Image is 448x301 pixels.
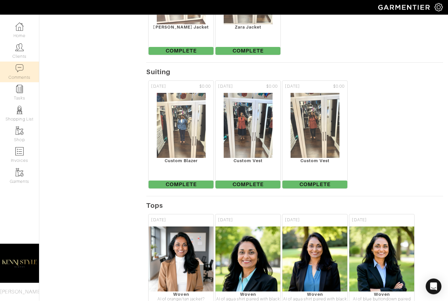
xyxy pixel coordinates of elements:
[214,80,281,190] a: [DATE] $0.00 Custom Vest Complete
[149,292,214,297] div: Woven
[15,147,24,156] img: orders-icon-0abe47150d42831381b5fb84f609e132dff9fe21cb692f30cb5eec754e2cba89.png
[215,159,280,163] div: Custom Vest
[149,47,214,55] span: Complete
[15,23,24,31] img: dashboard-icon-dbcd8f5a0b271acd01030246c82b418ddd0df26cd7fceb0bd07c9910d44c42f6.png
[151,217,166,224] span: [DATE]
[15,64,24,73] img: comment-icon-a0a6a9ef722e966f86d9cbdc48e553b5cf19dbc54f86b18d962a5391bc8f6eb6.png
[15,127,24,135] img: garments-icon-b7da505a4dc4fd61783c78ac3ca0ef83fa9d6f193b1c9dc38574b1d14d53ca28.png
[285,84,299,90] span: [DATE]
[215,292,280,297] div: Woven
[151,84,166,90] span: [DATE]
[215,25,280,30] div: Zara Jacket
[215,226,281,292] img: eB8WUeu76L4pED3US6cuWNd4
[15,168,24,177] img: garments-icon-b7da505a4dc4fd61783c78ac3ca0ef83fa9d6f193b1c9dc38574b1d14d53ca28.png
[149,159,214,163] div: Custom Blazer
[15,85,24,93] img: reminder-icon-8004d30b9f0a5d33ae49ab947aed9ed385cf756f9e5892f1edd6e32f2345188e.png
[282,181,347,189] span: Complete
[146,68,443,76] h5: Suiting
[15,106,24,114] img: stylists-icon-eb353228a002819b7ec25b43dbf5f0378dd9e0616d9560372ff212230b889e62.png
[281,80,348,190] a: [DATE] $0.00 Custom Vest Complete
[148,226,214,292] img: rVopAzUdMdWAgVbrvYrLudpT
[290,93,340,159] img: zhVjHDJzum2VFUwPt3PAWM6B
[282,292,347,297] div: Woven
[282,226,348,292] img: uZWdssqufAR3KMtdNY4kqEz8
[435,3,443,11] img: gear-icon-white-bd11855cb880d31180b6d7d6211b90ccbf57a29d726f0c71d8c61bd08dd39cc2.png
[282,159,347,163] div: Custom Vest
[148,80,214,190] a: [DATE] $0.00 Custom Blazer Complete
[149,25,214,30] div: [PERSON_NAME] Jacket
[266,84,278,90] span: $0.00
[218,217,233,224] span: [DATE]
[223,93,273,159] img: 1ewdk4PrXJKFaQnX2cRRWRvZ
[333,84,345,90] span: $0.00
[285,217,299,224] span: [DATE]
[15,43,24,52] img: clients-icon-6bae9207a08558b7cb47a8932f037763ab4055f8c8b6bfacd5dc20c3e0201464.png
[199,84,211,90] span: $0.00
[215,181,280,189] span: Complete
[156,93,206,159] img: 3KmnnqQ8wqB2znks52puWMjy
[352,217,366,224] span: [DATE]
[149,181,214,189] span: Complete
[349,226,415,292] img: mvSgBYaBNHaoiqbRkkFE7sYk
[349,292,414,297] div: Woven
[426,279,441,294] div: Open Intercom Messenger
[375,2,435,13] img: garmentier-logo-header-white-b43fb05a5012e4ada735d5af1a66efaba907eab6374d6393d1fbf88cb4ef424d.png
[215,47,280,55] span: Complete
[218,84,233,90] span: [DATE]
[146,202,443,210] h5: Tops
